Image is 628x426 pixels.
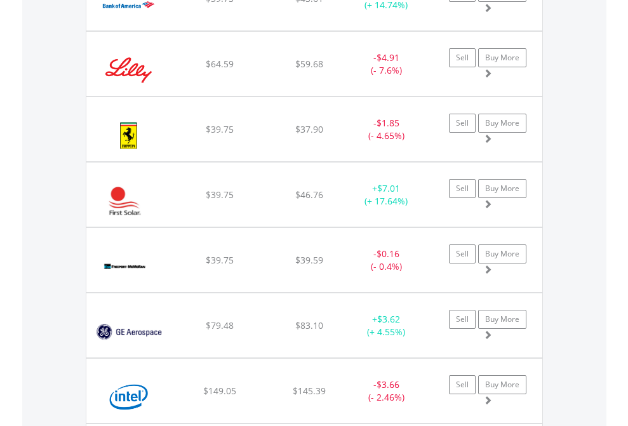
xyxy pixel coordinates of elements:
div: - (- 4.65%) [347,117,426,142]
div: - (- 7.6%) [347,51,426,77]
a: Sell [449,48,476,67]
span: $149.05 [203,385,236,397]
div: + (+ 4.55%) [347,313,426,338]
span: $39.75 [206,254,234,266]
img: EQU.US.LLY.png [93,48,164,93]
a: Sell [449,310,476,329]
img: EQU.US.RACE.png [93,113,164,158]
a: Buy More [478,48,526,67]
a: Buy More [478,114,526,133]
a: Sell [449,179,476,198]
a: Buy More [478,179,526,198]
span: $1.85 [377,117,399,129]
a: Buy More [478,244,526,263]
span: $7.01 [377,182,400,194]
span: $46.76 [295,189,323,201]
a: Buy More [478,375,526,394]
a: Sell [449,375,476,394]
span: $3.66 [377,378,399,390]
div: + (+ 17.64%) [347,182,426,208]
a: Buy More [478,310,526,329]
span: $59.68 [295,58,323,70]
div: - (- 0.4%) [347,248,426,273]
span: $39.75 [206,123,234,135]
span: $0.16 [377,248,399,260]
span: $3.62 [377,313,400,325]
span: $83.10 [295,319,323,331]
img: EQU.US.FCX.png [93,244,157,289]
span: $79.48 [206,319,234,331]
img: EQU.US.INTC.png [93,375,164,420]
a: Sell [449,244,476,263]
span: $37.90 [295,123,323,135]
img: EQU.US.GE.png [93,309,166,354]
div: - (- 2.46%) [347,378,426,404]
a: Sell [449,114,476,133]
span: $39.59 [295,254,323,266]
img: EQU.US.FSLR.png [93,178,157,223]
span: $64.59 [206,58,234,70]
span: $145.39 [293,385,326,397]
span: $4.91 [377,51,399,63]
span: $39.75 [206,189,234,201]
